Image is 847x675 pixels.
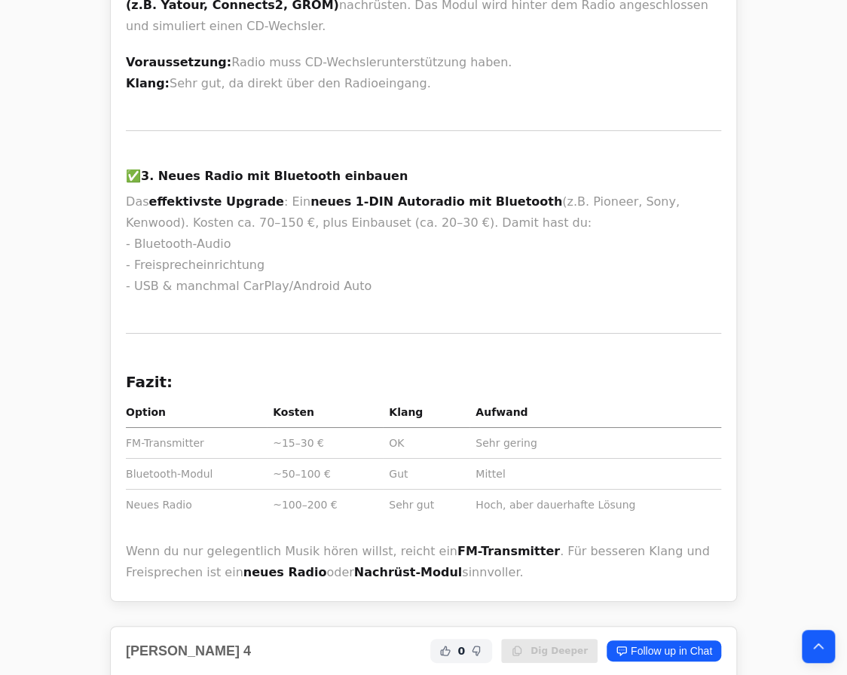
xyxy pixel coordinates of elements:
[243,565,327,579] strong: neues Radio
[267,489,383,520] td: ~100–200 €
[436,642,454,660] button: Helpful
[126,458,267,489] td: Bluetooth-Modul
[126,167,721,185] h4: ✅
[267,427,383,458] td: ~15–30 €
[310,194,562,209] strong: neues 1-DIN Autoradio mit Bluetooth
[126,403,267,428] th: Option
[267,403,383,428] th: Kosten
[126,427,267,458] td: FM-Transmitter
[457,544,560,558] strong: FM-Transmitter
[126,541,721,583] p: Wenn du nur gelegentlich Musik hören willst, reicht ein . Für besseren Klang und Freisprechen ist...
[457,643,465,658] span: 0
[148,194,283,209] strong: effektivste Upgrade
[126,76,170,90] strong: Klang:
[126,370,721,394] h3: Fazit:
[141,169,408,183] strong: 3. Neues Radio mit Bluetooth einbauen
[607,640,721,661] a: Follow up in Chat
[469,403,721,428] th: Aufwand
[383,427,469,458] td: OK
[468,642,486,660] button: Not Helpful
[126,52,721,94] p: Radio muss CD-Wechslerunterstützung haben. Sehr gut, da direkt über den Radioeingang.
[383,458,469,489] td: Gut
[126,489,267,520] td: Neues Radio
[126,55,231,69] strong: Voraussetzung:
[469,489,721,520] td: Hoch, aber dauerhafte Lösung
[267,458,383,489] td: ~50–100 €
[383,489,469,520] td: Sehr gut
[354,565,462,579] strong: Nachrüst-Modul
[469,458,721,489] td: Mittel
[469,427,721,458] td: Sehr gering
[126,640,251,661] h2: [PERSON_NAME] 4
[126,191,721,297] p: Das : Ein (z.B. Pioneer, Sony, Kenwood). Kosten ca. 70–150 €, plus Einbauset (ca. 20–30 €). Damit...
[802,630,835,663] button: Back to top
[383,403,469,428] th: Klang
